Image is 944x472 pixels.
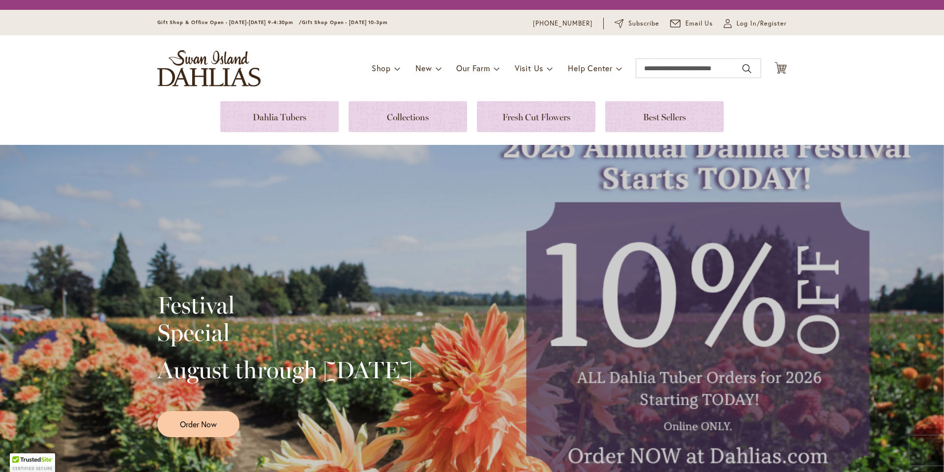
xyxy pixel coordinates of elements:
[533,19,592,28] a: [PHONE_NUMBER]
[372,63,391,73] span: Shop
[302,19,387,26] span: Gift Shop Open - [DATE] 10-3pm
[157,411,239,437] a: Order Now
[157,356,413,384] h2: August through [DATE]
[157,291,413,346] h2: Festival Special
[157,19,302,26] span: Gift Shop & Office Open - [DATE]-[DATE] 9-4:30pm /
[415,63,432,73] span: New
[742,61,751,77] button: Search
[615,19,659,28] a: Subscribe
[10,453,55,472] div: TrustedSite Certified
[685,19,713,28] span: Email Us
[515,63,543,73] span: Visit Us
[670,19,713,28] a: Email Us
[628,19,659,28] span: Subscribe
[180,418,217,430] span: Order Now
[568,63,613,73] span: Help Center
[737,19,787,28] span: Log In/Register
[724,19,787,28] a: Log In/Register
[157,50,261,86] a: store logo
[456,63,490,73] span: Our Farm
